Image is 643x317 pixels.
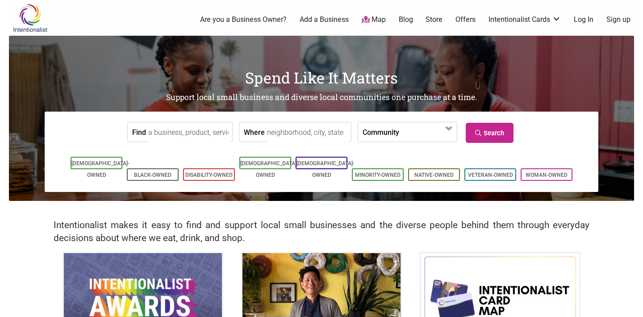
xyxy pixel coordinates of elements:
[9,4,51,33] img: Intentionalist
[296,160,355,178] a: [DEMOGRAPHIC_DATA]-Owned
[240,160,298,178] a: [DEMOGRAPHIC_DATA]-Owned
[414,172,454,178] a: Native-Owned
[148,122,230,142] input: a business, product, service
[244,122,265,142] label: Where
[71,160,129,178] a: [DEMOGRAPHIC_DATA]-Owned
[9,67,634,88] h1: Spend Like It Matters
[134,172,171,178] a: Black-Owned
[200,15,287,25] a: Are you a Business Owner?
[54,219,589,245] h2: Intentionalist makes it easy to find and support local small businesses and the diverse people be...
[9,92,634,103] h2: Support local small business and diverse local communities one purchase at a time.
[355,172,401,178] a: Minority-Owned
[606,15,630,25] a: Sign up
[426,15,443,25] a: Store
[399,15,413,25] a: Blog
[132,122,146,142] label: Find
[466,123,514,143] a: Search
[455,15,476,25] a: Offers
[468,172,513,178] a: Veteran-Owned
[185,172,233,178] a: Disability-Owned
[362,15,386,25] a: Map
[267,122,349,142] input: neighborhood, city, state
[526,172,568,178] a: Woman-Owned
[300,15,349,25] a: Add a Business
[574,15,593,25] a: Log In
[489,15,561,25] a: Intentionalist Cards
[363,122,399,142] label: Community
